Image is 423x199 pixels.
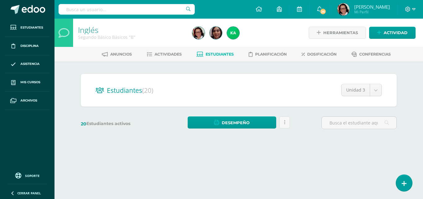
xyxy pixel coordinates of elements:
[5,55,50,74] a: Asistencia
[384,27,408,38] span: Actividad
[188,116,276,129] a: Desempeño
[302,49,337,59] a: Dosificación
[110,52,132,57] span: Anuncios
[20,43,39,48] span: Disciplina
[142,86,153,95] span: (20)
[359,52,391,57] span: Conferencias
[369,27,416,39] a: Actividad
[81,121,156,127] label: Estudiantes activos
[337,3,350,16] img: 073ab9fb05eb5e4f9239493c9ec9f7a2.png
[78,25,185,34] h1: Inglés
[249,49,287,59] a: Planificación
[192,27,205,39] img: 073ab9fb05eb5e4f9239493c9ec9f7a2.png
[78,34,185,40] div: Segundo Básico Básicos 'B'
[222,117,250,129] span: Desempeño
[25,174,40,178] span: Soporte
[20,80,40,85] span: Mis cursos
[5,19,50,37] a: Estudiantes
[322,117,396,129] input: Busca el estudiante aquí...
[309,27,366,39] a: Herramientas
[59,4,195,15] input: Busca un usuario...
[206,52,234,57] span: Estudiantes
[7,171,47,179] a: Soporte
[17,191,41,195] span: Cerrar panel
[346,84,365,96] span: Unidad 3
[354,9,390,15] span: Mi Perfil
[320,8,326,15] span: 36
[197,49,234,59] a: Estudiantes
[147,49,182,59] a: Actividades
[107,86,153,95] span: Estudiantes
[342,84,382,96] a: Unidad 3
[20,25,43,30] span: Estudiantes
[351,49,391,59] a: Conferencias
[354,4,390,10] span: [PERSON_NAME]
[81,121,86,127] span: 20
[227,27,239,39] img: 8023b044e5fe8d4619e40790d31912b4.png
[323,27,358,38] span: Herramientas
[102,49,132,59] a: Anuncios
[255,52,287,57] span: Planificación
[78,25,98,35] a: Inglés
[210,27,222,39] img: 3843fb34685ba28fd29906e75e029183.png
[20,98,37,103] span: Archivos
[5,73,50,92] a: Mis cursos
[5,92,50,110] a: Archivos
[20,61,40,66] span: Asistencia
[5,37,50,55] a: Disciplina
[155,52,182,57] span: Actividades
[307,52,337,57] span: Dosificación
